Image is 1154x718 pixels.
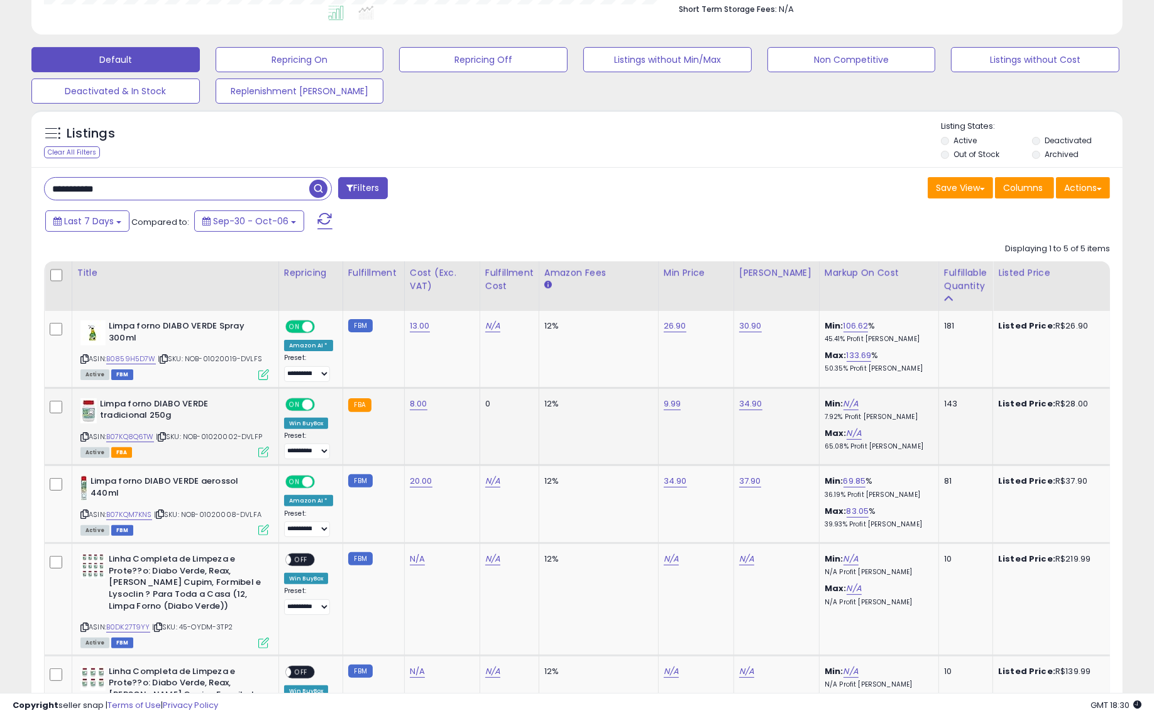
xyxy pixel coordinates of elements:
button: Deactivated & In Stock [31,79,200,104]
button: Repricing On [216,47,384,72]
b: Min: [825,553,844,565]
button: Actions [1056,177,1110,199]
span: OFF [313,399,333,410]
div: 12% [544,398,649,410]
a: N/A [664,553,679,565]
a: 9.99 [664,398,681,410]
div: R$37.90 [998,476,1102,487]
small: Amazon Fees. [544,280,552,291]
span: OFF [313,477,333,487]
a: N/A [485,553,500,565]
div: Amazon AI * [284,340,333,351]
b: Min: [825,475,844,487]
img: 41wkgLWVeJL._SL40_.jpg [80,476,87,501]
div: ASIN: [80,320,269,379]
b: Max: [825,505,847,517]
div: 81 [944,476,983,487]
div: Preset: [284,432,333,460]
a: 20.00 [410,475,432,487]
div: Fulfillable Quantity [944,266,987,293]
a: 37.90 [739,475,761,487]
div: ASIN: [80,553,269,646]
div: Amazon AI * [284,495,333,506]
div: R$28.00 [998,398,1102,410]
p: N/A Profit [PERSON_NAME] [825,568,929,577]
strong: Copyright [13,699,58,711]
p: N/A Profit [PERSON_NAME] [825,598,929,607]
b: Listed Price: [998,320,1055,332]
button: Default [31,47,200,72]
div: ASIN: [80,476,269,534]
img: 41Fcash+pFL._SL40_.jpg [80,666,106,691]
img: 31QFKymVWxL._SL40_.jpg [80,320,106,345]
span: | SKU: 45-OYDM-3TP2 [152,622,233,632]
div: Min Price [664,266,728,280]
div: 143 [944,398,983,410]
small: FBM [348,552,373,565]
span: All listings currently available for purchase on Amazon [80,525,109,536]
div: 12% [544,320,649,332]
div: R$219.99 [998,553,1102,565]
button: Replenishment [PERSON_NAME] [216,79,384,104]
b: Short Term Storage Fees: [679,4,777,14]
button: Non Competitive [767,47,936,72]
span: Last 7 Days [64,215,114,227]
a: N/A [739,553,754,565]
span: Sep-30 - Oct-06 [213,215,288,227]
div: Repricing [284,266,338,280]
b: Limpa forno DIABO VERDE aerossol 440ml [91,476,243,502]
button: Filters [338,177,387,199]
a: 8.00 [410,398,427,410]
span: FBM [111,369,134,380]
b: Listed Price: [998,475,1055,487]
a: 30.90 [739,320,762,332]
span: OFF [291,666,311,677]
a: N/A [485,475,500,487]
span: ON [287,477,302,487]
b: Max: [825,349,847,361]
small: FBA [348,398,371,412]
th: The percentage added to the cost of goods (COGS) that forms the calculator for Min & Max prices. [819,261,938,311]
span: FBA [111,447,133,458]
a: N/A [410,553,425,565]
a: 133.69 [847,349,872,362]
span: Columns [1003,182,1043,194]
div: % [825,350,929,373]
a: N/A [844,553,859,565]
span: Compared to: [131,216,189,228]
span: All listings currently available for purchase on Amazon [80,447,109,458]
label: Archived [1045,149,1079,160]
div: 10 [944,666,983,677]
img: 41MHicUd7BL._SL40_.jpg [80,398,97,423]
div: Preset: [284,509,333,538]
span: | SKU: NOB-01020008-DVLFA [154,509,261,519]
a: N/A [847,427,862,440]
b: Min: [825,665,844,677]
div: 0 [485,398,529,410]
a: N/A [739,665,754,678]
b: Max: [825,582,847,594]
div: Preset: [284,354,333,382]
b: Limpa forno DIABO VERDE tradicional 250g [100,398,253,425]
span: | SKU: NOB-01020002-DVLFP [156,432,262,442]
span: OFF [313,322,333,332]
button: Columns [995,177,1054,199]
a: 69.85 [844,475,866,487]
div: R$139.99 [998,666,1102,677]
small: FBM [348,665,373,678]
p: 39.93% Profit [PERSON_NAME] [825,520,929,529]
div: Displaying 1 to 5 of 5 items [1005,243,1110,255]
div: Cost (Exc. VAT) [410,266,475,293]
a: N/A [410,665,425,678]
div: Preset: [284,587,333,615]
div: 12% [544,553,649,565]
a: B07KQM7KNS [106,509,152,520]
a: B0859H5D7W [106,354,156,364]
a: N/A [847,582,862,595]
div: % [825,506,929,529]
div: 12% [544,476,649,487]
div: R$26.90 [998,320,1102,332]
span: ON [287,399,302,410]
button: Listings without Cost [951,47,1119,72]
a: N/A [844,665,859,678]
